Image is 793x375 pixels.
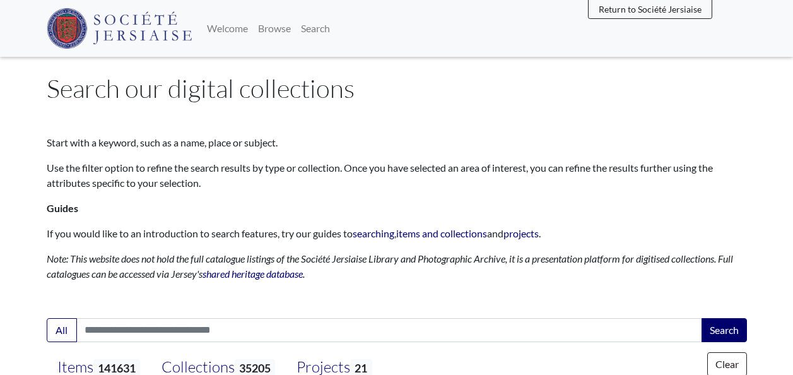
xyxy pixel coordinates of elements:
input: Enter one or more search terms... [76,318,703,342]
span: Return to Société Jersiaise [599,4,702,15]
p: Start with a keyword, such as a name, place or subject. [47,135,747,150]
strong: Guides [47,202,78,214]
p: If you would like to an introduction to search features, try our guides to , and . [47,226,747,241]
a: Browse [253,16,296,41]
img: Société Jersiaise [47,8,192,49]
h1: Search our digital collections [47,73,747,104]
button: Search [702,318,747,342]
a: Welcome [202,16,253,41]
a: Société Jersiaise logo [47,5,192,52]
a: searching [353,227,394,239]
a: projects [503,227,539,239]
a: items and collections [396,227,487,239]
a: Search [296,16,335,41]
button: All [47,318,77,342]
p: Use the filter option to refine the search results by type or collection. Once you have selected ... [47,160,747,191]
a: shared heritage database [203,268,303,280]
em: Note: This website does not hold the full catalogue listings of the Société Jersiaise Library and... [47,253,733,280]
